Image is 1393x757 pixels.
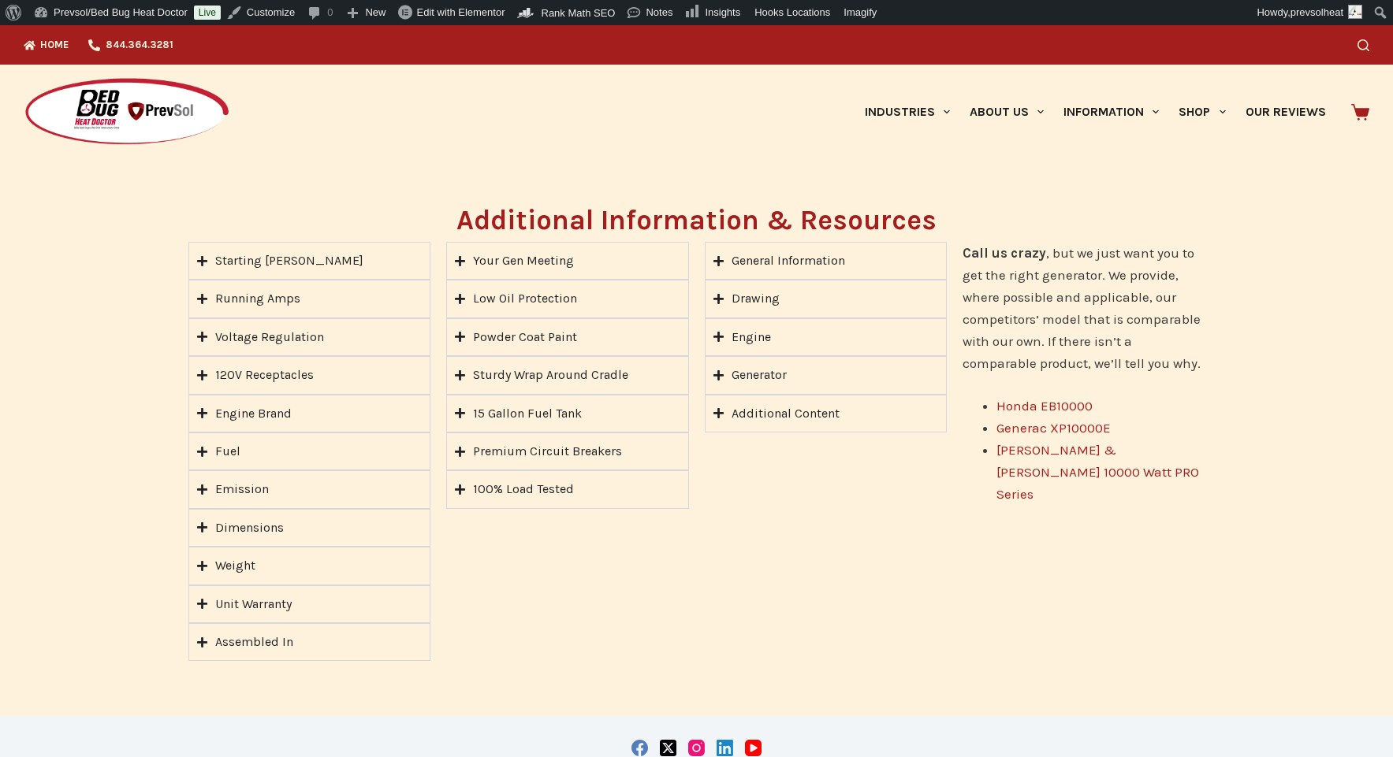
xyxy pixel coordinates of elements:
[542,7,616,19] span: Rank Math SEO
[24,25,79,65] a: Home
[705,356,948,394] summary: Generator
[1169,65,1235,159] a: Shop
[188,242,431,661] div: Accordion. Open links with Enter or Space, close with Escape, and navigate with Arrow Keys
[705,318,948,356] summary: Engine
[188,432,431,470] summary: Fuel
[24,25,183,65] nav: Top Menu
[215,518,284,538] div: Dimensions
[1291,6,1343,18] span: prevsolheat
[996,398,1093,414] a: Honda EB10000
[188,623,431,661] summary: Assembled In
[732,403,840,424] div: Additional Content
[215,403,292,424] div: Engine Brand
[963,245,1046,261] b: Call us crazy
[188,318,431,356] summary: Voltage Regulation
[855,65,959,159] a: Industries
[188,547,431,584] summary: Weight
[446,242,689,509] div: Accordion. Open links with Enter or Space, close with Escape, and navigate with Arrow Keys
[745,740,762,756] a: YouTube
[215,288,300,309] div: Running Amps
[732,288,780,309] div: Drawing
[215,555,255,576] div: Weight
[215,441,240,462] div: Fuel
[473,365,628,385] div: Sturdy Wrap Around Cradle
[732,327,771,347] div: Engine
[188,242,431,280] summary: Starting [PERSON_NAME]
[688,740,705,756] a: Instagram
[1358,39,1369,51] button: Search
[215,250,363,271] div: Starting [PERSON_NAME]
[79,25,183,65] a: 844.364.3281
[473,403,582,424] div: 15 Gallon Fuel Tank
[215,365,314,385] div: 120V Receptacles
[732,250,845,271] div: General Information
[996,420,1111,436] a: Generac XP10000E
[996,442,1199,502] a: [PERSON_NAME] & [PERSON_NAME] 10000 Watt PRO Series
[188,280,431,317] summary: Running Amps
[959,65,1053,159] a: About Us
[473,441,622,462] div: Premium Circuit Breakers
[473,288,577,309] div: Low Oil Protection
[446,470,689,508] summary: 100% Load Tested
[446,242,689,280] summary: Your Gen Meeting
[473,479,574,499] div: 100% Load Tested
[855,65,1335,159] nav: Primary
[1054,65,1169,159] a: Information
[446,318,689,356] summary: Powder Coat Paint
[732,365,787,385] div: Generator
[446,356,689,394] summary: Sturdy Wrap Around Cradle
[705,242,948,280] summary: General Information
[456,206,937,234] h2: Additional Information & Resources
[446,280,689,317] summary: Low Oil Protection
[215,632,293,652] div: Assembled In
[188,585,431,623] summary: Unit Warranty
[215,479,269,499] div: Emission
[963,245,1201,371] span: , but we just want you to get the right generator. We provide, where possible and applicable, our...
[717,740,733,756] a: LinkedIn
[705,395,948,432] summary: Additional Content
[446,395,689,432] summary: 15 Gallon Fuel Tank
[473,250,574,271] div: Your Gen Meeting
[446,432,689,470] summary: Premium Circuit Breakers
[473,327,577,347] div: Powder Coat Paint
[188,395,431,432] summary: Engine Brand
[188,509,431,547] summary: Dimensions
[705,242,948,432] div: Accordion. Open links with Enter or Space, close with Escape, and navigate with Arrow Keys
[24,77,230,147] img: Prevsol/Bed Bug Heat Doctor
[194,6,221,20] a: Live
[188,470,431,508] summary: Emission
[705,280,948,317] summary: Drawing
[417,6,505,18] span: Edit with Elementor
[215,594,292,614] div: Unit Warranty
[215,327,324,347] div: Voltage Regulation
[188,356,431,394] summary: 120V Receptacles
[631,740,648,756] a: Facebook
[660,740,676,756] a: X (Twitter)
[1235,65,1335,159] a: Our Reviews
